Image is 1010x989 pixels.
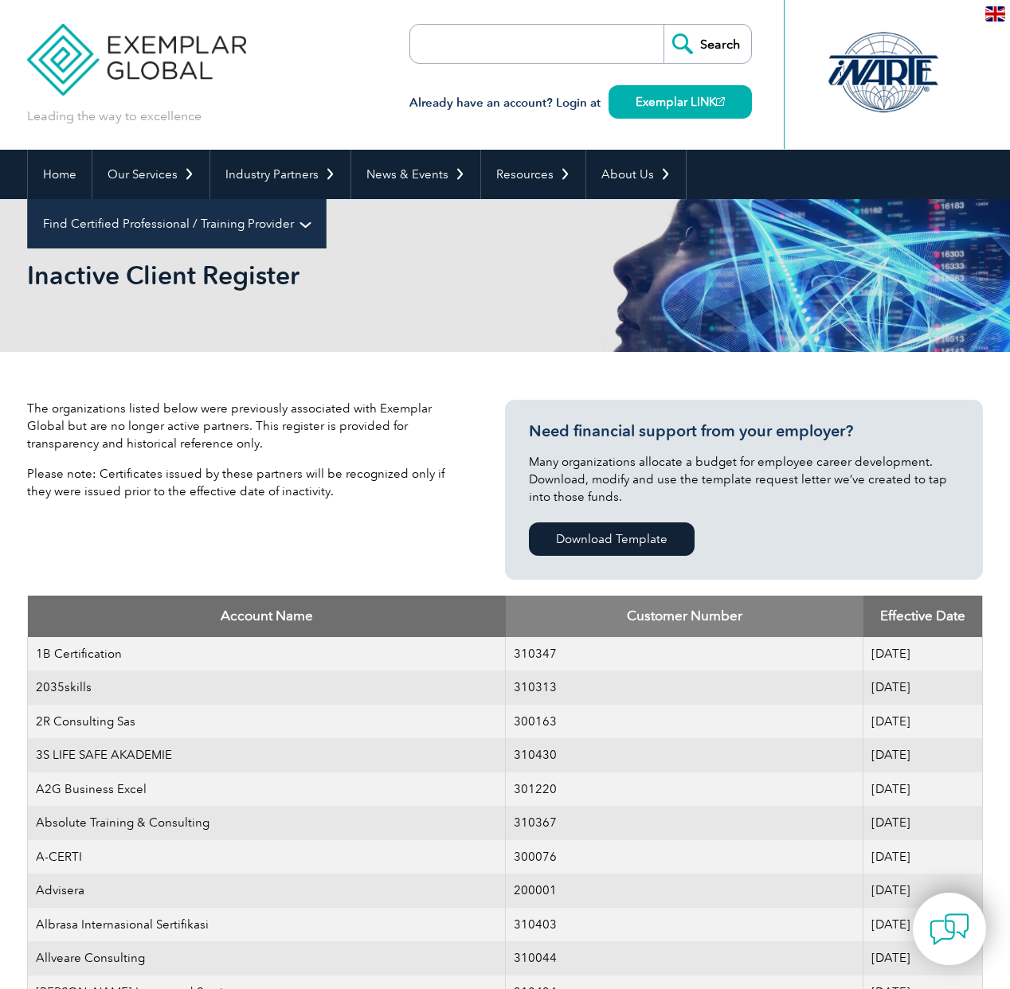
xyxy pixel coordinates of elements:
[506,772,863,807] td: 301220
[863,596,983,637] th: Mode of Training: activate to sort column ascending
[28,806,506,840] td: Absolute Training & Consulting
[210,150,350,199] a: Industry Partners
[28,670,506,705] td: 2035skills
[27,465,457,500] p: Please note: Certificates issued by these partners will be recognized only if they were issued pr...
[28,941,506,975] td: Allveare Consulting
[609,85,752,119] a: Exemplar LINK
[28,874,506,908] td: Advisera
[863,670,983,705] td: [DATE]
[28,738,506,772] td: 3S LIFE SAFE AKADEMIE
[863,941,983,975] td: [DATE]
[506,670,863,705] td: 310313
[28,150,92,199] a: Home
[506,840,863,874] td: 300076
[28,705,506,739] td: 2R Consulting Sas
[28,840,506,874] td: A-CERTI
[506,908,863,942] td: 310403
[481,150,585,199] a: Resources
[529,421,959,441] h3: Need financial support from your employer?
[930,909,969,949] img: contact-chat.png
[92,150,209,199] a: Our Services
[506,705,863,739] td: 300163
[28,596,506,637] th: Account Name: activate to sort column descending
[28,908,506,942] td: Albrasa Internasional Sertifikasi
[586,150,686,199] a: About Us
[863,637,983,671] td: [DATE]
[529,453,959,506] p: Many organizations allocate a budget for employee career development. Download, modify and use th...
[716,97,725,106] img: open_square.png
[664,25,751,63] input: Search
[506,941,863,975] td: 310044
[27,107,202,125] p: Leading the way to excellence
[863,908,983,942] td: [DATE]
[506,874,863,908] td: 200001
[409,93,752,113] h3: Already have an account? Login at
[27,263,696,288] h2: Inactive Client Register
[506,637,863,671] td: 310347
[985,6,1005,21] img: en
[529,522,695,556] a: Download Template
[27,400,457,452] p: The organizations listed below were previously associated with Exemplar Global but are no longer ...
[28,199,326,248] a: Find Certified Professional / Training Provider
[863,738,983,772] td: [DATE]
[863,840,983,874] td: [DATE]
[351,150,480,199] a: News & Events
[506,738,863,772] td: 310430
[28,772,506,807] td: A2G Business Excel
[863,772,983,807] td: [DATE]
[863,874,983,908] td: [DATE]
[28,637,506,671] td: 1B Certification
[506,596,863,637] th: Home Office: activate to sort column ascending
[506,806,863,840] td: 310367
[863,806,983,840] td: [DATE]
[863,705,983,739] td: [DATE]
